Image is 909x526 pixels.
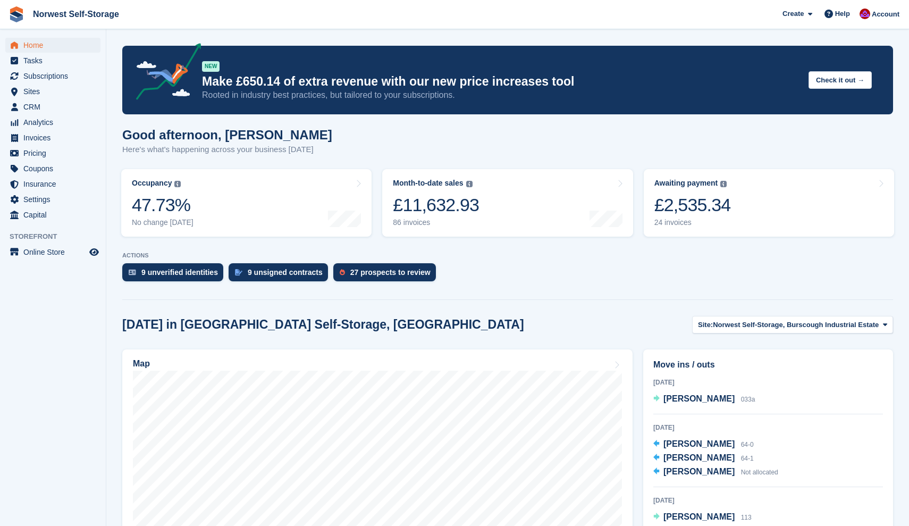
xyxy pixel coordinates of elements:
button: Site: Norwest Self-Storage, Burscough Industrial Estate [692,316,893,333]
a: menu [5,245,100,260]
span: 64-1 [741,455,754,462]
p: ACTIONS [122,252,893,259]
span: Account [872,9,899,20]
span: Pricing [23,146,87,161]
span: Online Store [23,245,87,260]
a: menu [5,177,100,191]
span: CRM [23,99,87,114]
a: Month-to-date sales £11,632.93 86 invoices [382,169,633,237]
a: menu [5,69,100,84]
a: menu [5,130,100,145]
div: £2,535.34 [654,194,731,216]
div: 27 prospects to review [350,268,431,277]
span: [PERSON_NAME] [663,394,735,403]
h2: [DATE] in [GEOGRAPHIC_DATA] Self-Storage, [GEOGRAPHIC_DATA] [122,318,524,332]
a: menu [5,99,100,114]
div: [DATE] [653,496,883,505]
h1: Good afternoon, [PERSON_NAME] [122,128,332,142]
span: 033a [741,396,755,403]
img: icon-info-grey-7440780725fd019a000dd9b08b2336e03edf1995a4989e88bcd33f0948082b44.svg [174,181,181,187]
a: 27 prospects to review [333,263,441,287]
span: Insurance [23,177,87,191]
span: Subscriptions [23,69,87,84]
a: [PERSON_NAME] Not allocated [653,465,778,479]
div: 9 unverified identities [141,268,218,277]
span: Not allocated [741,469,778,476]
span: Storefront [10,231,106,242]
a: menu [5,38,100,53]
span: [PERSON_NAME] [663,467,735,476]
span: Norwest Self-Storage, Burscough Industrial Estate [713,320,879,330]
div: NEW [202,61,220,72]
div: [DATE] [653,378,883,387]
div: Occupancy [132,179,172,188]
img: price-adjustments-announcement-icon-8257ccfd72463d97f412b2fc003d46551f7dbcb40ab6d574587a9cd5c0d94... [127,43,201,104]
div: 9 unsigned contracts [248,268,323,277]
button: Check it out → [809,71,872,89]
span: Invoices [23,130,87,145]
span: Sites [23,84,87,99]
a: 9 unsigned contracts [229,263,333,287]
span: Settings [23,192,87,207]
div: [DATE] [653,423,883,432]
img: verify_identity-adf6edd0f0f0b5bbfe63781bf79b02c33cf7c696d77639b501bdc392416b5a36.svg [129,269,136,275]
a: menu [5,146,100,161]
a: Awaiting payment £2,535.34 24 invoices [644,169,894,237]
img: icon-info-grey-7440780725fd019a000dd9b08b2336e03edf1995a4989e88bcd33f0948082b44.svg [720,181,727,187]
span: Create [782,9,804,19]
div: 47.73% [132,194,193,216]
span: Home [23,38,87,53]
a: Norwest Self-Storage [29,5,123,23]
h2: Map [133,359,150,369]
span: Analytics [23,115,87,130]
a: Preview store [88,246,100,258]
div: Month-to-date sales [393,179,463,188]
img: Daniel Grensinger [860,9,870,19]
a: [PERSON_NAME] 64-1 [653,452,754,465]
a: Occupancy 47.73% No change [DATE] [121,169,372,237]
a: menu [5,161,100,176]
h2: Move ins / outs [653,358,883,371]
a: [PERSON_NAME] 113 [653,511,752,524]
a: [PERSON_NAME] 64-0 [653,438,754,452]
p: Here's what's happening across your business [DATE] [122,144,332,156]
img: icon-info-grey-7440780725fd019a000dd9b08b2336e03edf1995a4989e88bcd33f0948082b44.svg [466,181,473,187]
div: £11,632.93 [393,194,479,216]
a: 9 unverified identities [122,263,229,287]
p: Make £650.14 of extra revenue with our new price increases tool [202,74,800,89]
span: Coupons [23,161,87,176]
a: menu [5,115,100,130]
span: 64-0 [741,441,754,448]
a: [PERSON_NAME] 033a [653,393,755,406]
div: 24 invoices [654,218,731,227]
span: Site: [698,320,713,330]
span: [PERSON_NAME] [663,453,735,462]
span: Tasks [23,53,87,68]
a: menu [5,192,100,207]
span: [PERSON_NAME] [663,512,735,521]
span: Capital [23,207,87,222]
img: stora-icon-8386f47178a22dfd0bd8f6a31ec36ba5ce8667c1dd55bd0f319d3a0aa187defe.svg [9,6,24,22]
a: menu [5,84,100,99]
span: Help [835,9,850,19]
div: Awaiting payment [654,179,718,188]
a: menu [5,207,100,222]
img: contract_signature_icon-13c848040528278c33f63329250d36e43548de30e8caae1d1a13099fd9432cc5.svg [235,269,242,275]
div: No change [DATE] [132,218,193,227]
p: Rooted in industry best practices, but tailored to your subscriptions. [202,89,800,101]
a: menu [5,53,100,68]
span: 113 [741,514,752,521]
img: prospect-51fa495bee0391a8d652442698ab0144808aea92771e9ea1ae160a38d050c398.svg [340,269,345,275]
div: 86 invoices [393,218,479,227]
span: [PERSON_NAME] [663,439,735,448]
